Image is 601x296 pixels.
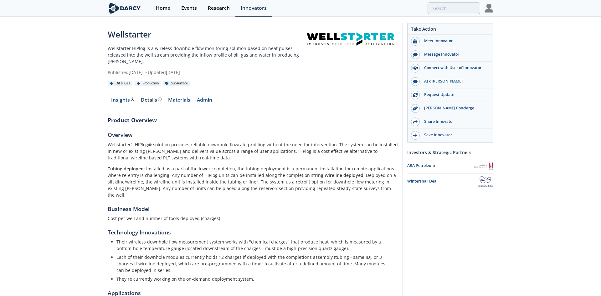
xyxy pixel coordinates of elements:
[137,98,165,105] a: Details
[428,3,480,14] input: Advanced Search
[420,132,490,138] div: Save Innovator
[116,276,394,282] li: They re currently working on the on-demand deployment system.
[477,176,493,187] img: Wintershall Dea
[420,52,490,57] div: Message Innovator
[111,98,134,103] div: Insights
[420,92,490,98] div: Request Update
[108,215,398,222] p: Cost per well and number of tools deployed (charges)
[108,81,132,86] div: Oil & Gas
[116,238,394,252] li: Their wireless downhole flow measurement system works with "chemical charges" that produce heat, ...
[420,105,490,111] div: [PERSON_NAME] Concierge
[407,147,493,158] div: Investors & Strategic Partners
[108,69,304,76] div: Published [DATE] Updated [DATE]
[108,228,398,236] h5: Technology Innovations
[193,98,215,105] a: Admin
[165,98,193,105] a: Materials
[485,4,493,13] img: Profile
[408,129,493,142] button: Save Innovator
[158,98,162,101] img: information.svg
[420,38,490,44] div: Meet Innovator
[156,6,170,11] div: Home
[407,178,477,184] div: Wintershall Dea
[420,65,490,71] div: Connect with User of Innovator
[108,3,142,14] img: logo-wide.svg
[108,141,398,161] p: Wellstarter’s HIPlog® solution provides reliable downhole flowrate profiling without the need for...
[108,165,398,198] p: : Installed as a part of the lower completion, the tubing deployment is a permanent installation ...
[420,119,490,124] div: Share Innovator
[131,98,134,101] img: information.svg
[135,81,161,86] div: Production
[108,131,398,139] h5: Overview
[407,163,474,168] div: ARA Petroleum
[141,98,162,103] div: Details
[420,78,490,84] div: Ask [PERSON_NAME]
[163,81,190,86] div: Subsurface
[108,116,398,124] h3: Product Overview
[108,205,398,213] h5: Business Model
[108,45,304,65] p: Wellstarter HIPlog is a wireless downhole flow monitoring solution based on heat pulses released ...
[408,26,493,35] div: Take Action
[116,254,394,273] li: Each of their downhole modules currently holds 12 charges if deployed with the completions assemb...
[108,98,137,105] a: Insights
[407,176,493,187] a: Wintershall Dea Wintershall Dea
[181,6,197,11] div: Events
[474,160,493,171] img: ARA Petroleum
[108,166,144,172] strong: Tubing deployed
[144,69,148,75] span: •
[241,6,267,11] div: Innovators
[208,6,230,11] div: Research
[108,28,304,41] div: Wellstarter
[407,160,493,171] a: ARA Petroleum ARA Petroleum
[325,172,363,178] strong: Wireline deployed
